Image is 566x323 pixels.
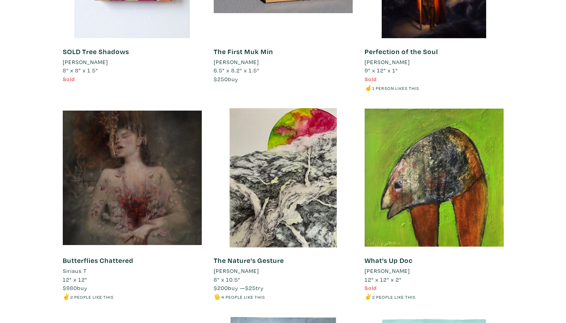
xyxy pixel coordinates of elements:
[365,292,504,301] li: ✌️
[214,66,259,74] span: 6.5" x 8.2" x 1.5"
[63,58,108,66] li: [PERSON_NAME]
[214,292,353,301] li: 🖐️
[214,276,240,283] span: 8" x 10.5"
[365,66,398,74] span: 9" x 12" x 1"
[214,284,264,292] span: buy — try
[63,267,87,275] li: Siriaus T
[214,75,228,83] span: $250
[63,284,87,292] span: buy
[372,85,419,91] small: 1 person likes this
[214,267,259,275] li: [PERSON_NAME]
[214,284,228,292] span: $200
[214,256,284,265] a: The Nature's Gesture
[63,47,129,56] a: SOLD Tree Shadows
[63,75,75,83] span: Sold
[63,58,202,66] a: [PERSON_NAME]
[63,276,87,283] span: 12" x 12"
[63,66,98,74] span: 8" x 8" x 1.5"
[214,58,259,66] li: [PERSON_NAME]
[365,256,413,265] a: What's Up Doc
[214,58,353,66] a: [PERSON_NAME]
[245,284,256,292] span: $25
[365,58,410,66] li: [PERSON_NAME]
[365,47,438,56] a: Perfection of the Soul
[70,294,114,300] small: 2 people like this
[63,267,202,275] a: Siriaus T
[365,276,402,283] span: 12" x 12" x 2"
[365,267,410,275] li: [PERSON_NAME]
[214,267,353,275] a: [PERSON_NAME]
[63,256,133,265] a: Butterflies Chattered
[372,294,415,300] small: 2 people like this
[221,294,265,300] small: 4 people like this
[63,284,77,292] span: $980
[365,58,504,66] a: [PERSON_NAME]
[365,75,377,83] span: Sold
[365,84,504,92] li: ☝️
[214,75,238,83] span: buy
[214,47,273,56] a: The First Muk Min
[63,292,202,301] li: ✌️
[365,267,504,275] a: [PERSON_NAME]
[365,284,377,292] span: Sold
